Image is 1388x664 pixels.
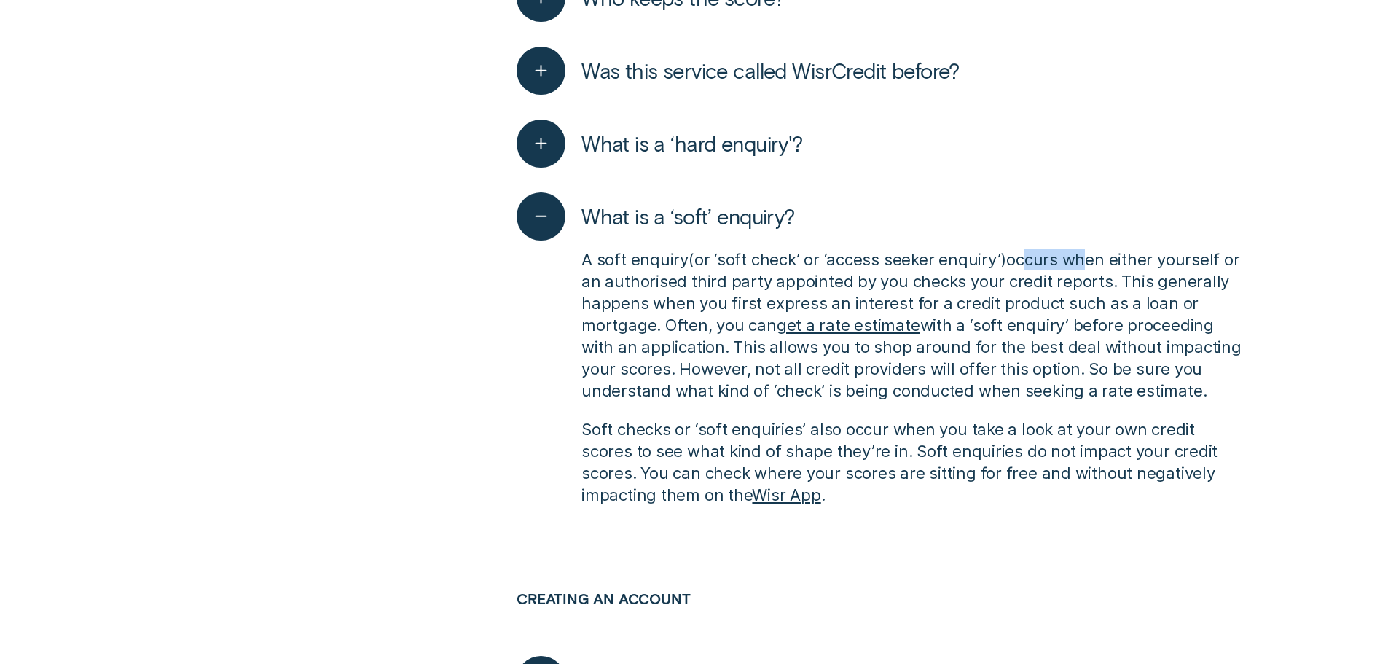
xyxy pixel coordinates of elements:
[689,249,694,269] span: (
[517,590,1242,644] h3: Creating an account
[752,485,820,504] a: Wisr App
[1000,249,1006,269] span: )
[581,58,960,84] span: Was this service called WisrCredit before?
[581,130,803,157] span: What is a ‘hard enquiry'?
[517,47,960,95] button: Was this service called WisrCredit before?
[581,203,795,230] span: What is a ‘soft’ enquiry?
[517,192,794,241] button: What is a ‘soft’ enquiry?
[517,120,802,168] button: What is a ‘hard enquiry'?
[581,418,1242,506] p: Soft checks or ‘soft enquiries’ also occur when you take a look at your own credit scores to see ...
[777,315,920,335] a: get a rate estimate
[581,249,1242,402] p: A soft enquiry or ‘soft check’ or ‘access seeker enquiry’ occurs when either yourself or an autho...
